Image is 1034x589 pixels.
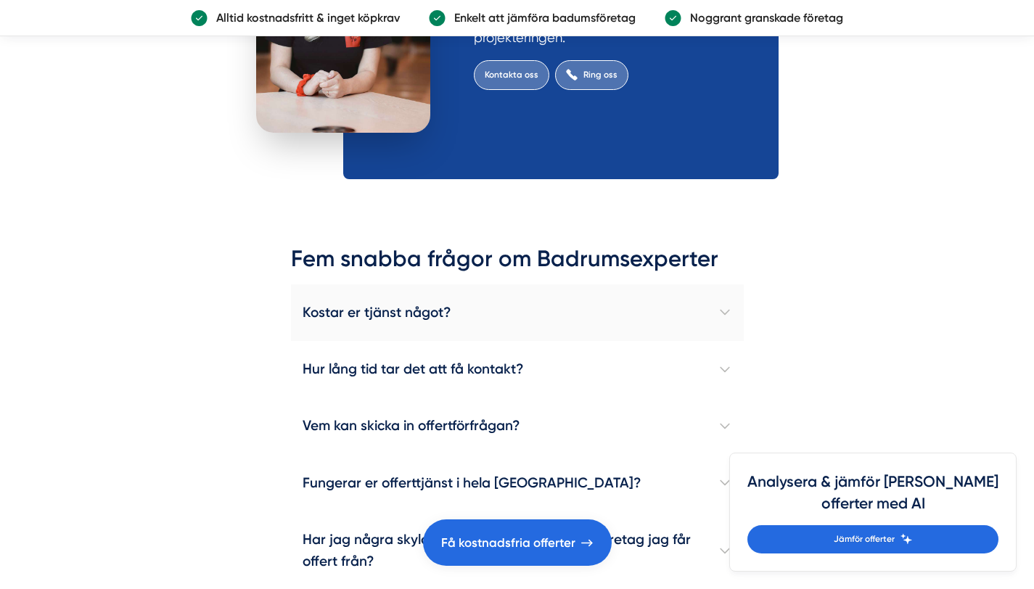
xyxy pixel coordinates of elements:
[441,533,575,553] span: Få kostnadsfria offerter
[747,525,998,553] a: Jämför offerter
[446,9,636,27] p: Enkelt att jämföra badumsföretag
[555,60,628,90] a: Ring oss
[747,471,998,525] h4: Analysera & jämför [PERSON_NAME] offerter med AI
[474,60,549,90] a: Kontakta oss
[291,284,744,341] h4: Kostar er tjänst något?
[291,341,744,398] h4: Hur lång tid tar det att få kontakt?
[291,455,744,511] h4: Fungerar er offerttjänst i hela [GEOGRAPHIC_DATA]?
[834,532,895,546] span: Jämför offerter
[208,9,400,27] p: Alltid kostnadsfritt & inget köpkrav
[681,9,843,27] p: Noggrant granskade företag
[423,519,612,566] a: Få kostnadsfria offerter
[291,243,744,284] h2: Fem snabba frågor om Badrumsexperter
[291,398,744,454] h4: Vem kan skicka in offertförfrågan?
